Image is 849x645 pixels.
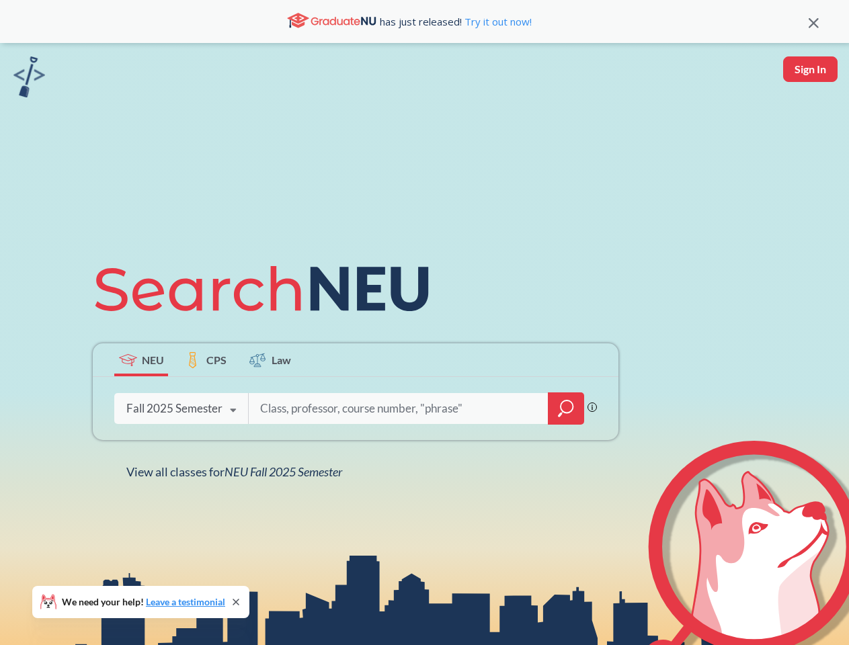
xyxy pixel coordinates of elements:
[62,597,225,607] span: We need your help!
[13,56,45,97] img: sandbox logo
[126,401,223,416] div: Fall 2025 Semester
[146,596,225,607] a: Leave a testimonial
[783,56,838,82] button: Sign In
[380,14,532,29] span: has just released!
[272,352,291,368] span: Law
[462,15,532,28] a: Try it out now!
[558,399,574,418] svg: magnifying glass
[548,392,584,425] div: magnifying glass
[206,352,227,368] span: CPS
[142,352,164,368] span: NEU
[259,394,538,423] input: Class, professor, course number, "phrase"
[225,464,342,479] span: NEU Fall 2025 Semester
[126,464,342,479] span: View all classes for
[13,56,45,101] a: sandbox logo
